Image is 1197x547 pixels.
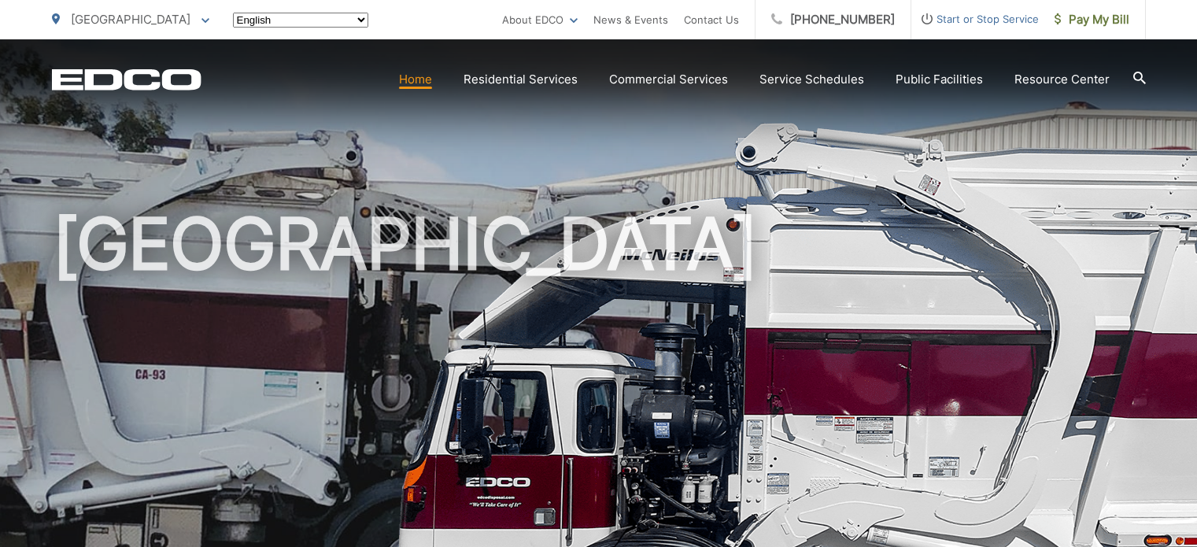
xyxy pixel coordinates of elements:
a: Public Facilities [896,70,983,89]
span: Pay My Bill [1055,10,1129,29]
a: Service Schedules [759,70,864,89]
a: About EDCO [502,10,578,29]
select: Select a language [233,13,368,28]
a: EDCD logo. Return to the homepage. [52,68,201,91]
a: Home [399,70,432,89]
a: Resource Center [1014,70,1110,89]
a: Residential Services [464,70,578,89]
a: Contact Us [684,10,739,29]
a: News & Events [593,10,668,29]
span: [GEOGRAPHIC_DATA] [71,12,190,27]
a: Commercial Services [609,70,728,89]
